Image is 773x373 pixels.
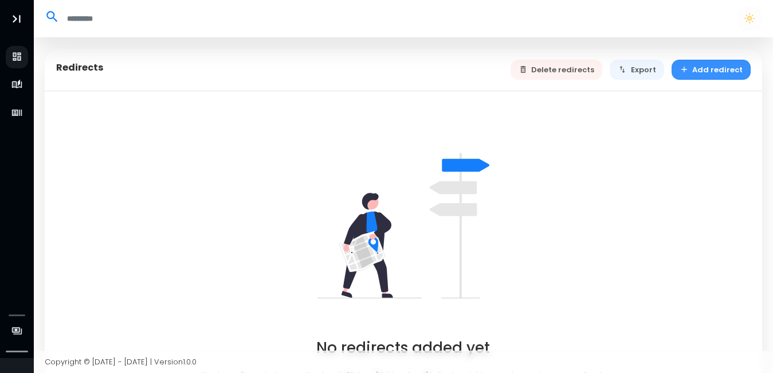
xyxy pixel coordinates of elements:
[317,139,489,312] img: undraw_right_direction_tge8-82dba1b9.svg
[56,62,104,73] h5: Redirects
[45,356,197,367] span: Copyright © [DATE] - [DATE] | Version 1.0.0
[6,8,28,30] button: Toggle Aside
[316,339,490,357] h2: No redirects added yet
[672,60,751,80] button: Add redirect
